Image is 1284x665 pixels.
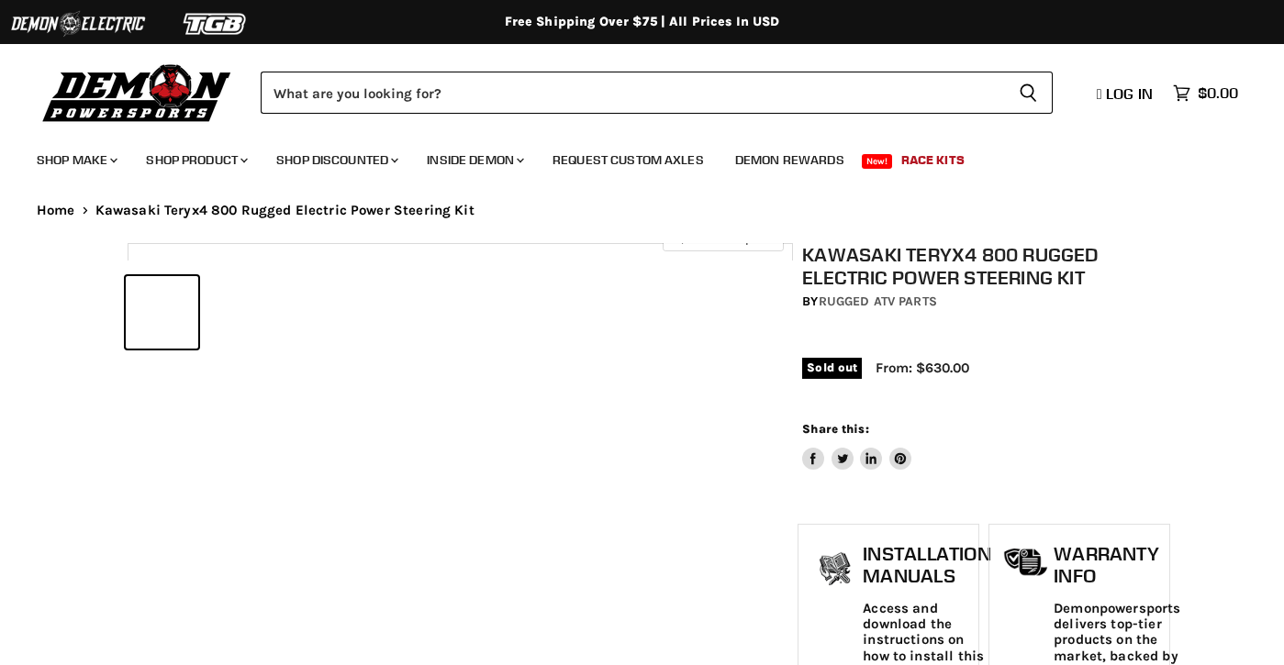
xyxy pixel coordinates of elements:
h1: Warranty Info [1054,543,1180,586]
span: Share this: [802,422,868,436]
a: Inside Demon [413,141,535,179]
span: Log in [1106,84,1153,103]
span: Kawasaki Teryx4 800 Rugged Electric Power Steering Kit [95,203,475,218]
a: Home [37,203,75,218]
img: warranty-icon.png [1003,548,1049,576]
img: Demon Powersports [37,60,238,125]
span: Click to expand [672,231,774,245]
img: TGB Logo 2 [147,6,285,41]
ul: Main menu [23,134,1234,179]
a: Request Custom Axles [539,141,718,179]
img: Demon Electric Logo 2 [9,6,147,41]
h1: Kawasaki Teryx4 800 Rugged Electric Power Steering Kit [802,243,1166,289]
a: $0.00 [1164,80,1247,106]
a: Log in [1089,85,1164,102]
input: Search [261,72,1004,114]
button: IMAGE thumbnail [126,276,198,349]
span: New! [862,154,893,169]
button: Search [1004,72,1053,114]
a: Demon Rewards [721,141,858,179]
a: Shop Product [132,141,259,179]
form: Product [261,72,1053,114]
a: Rugged ATV Parts [819,294,937,309]
a: Shop Discounted [262,141,409,179]
aside: Share this: [802,421,911,470]
span: Sold out [802,358,862,378]
img: install_manual-icon.png [812,548,858,593]
div: by [802,292,1166,312]
span: $0.00 [1198,84,1238,102]
span: From: $630.00 [876,360,969,376]
a: Race Kits [888,141,978,179]
a: Shop Make [23,141,128,179]
h1: Installation Manuals [863,543,990,586]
